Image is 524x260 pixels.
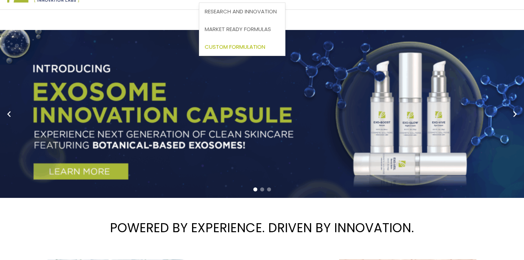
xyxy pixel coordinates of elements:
button: Previous slide [4,109,14,120]
button: Next slide [510,109,520,120]
span: Go to slide 3 [267,187,271,191]
span: Market Ready Formulas [205,25,271,33]
a: Research and Innovation [199,3,285,21]
span: Go to slide 1 [253,187,257,191]
span: Research and Innovation [205,8,277,15]
span: Go to slide 2 [260,187,264,191]
a: Custom Formulation [199,38,285,56]
a: Market Ready Formulas [199,21,285,38]
span: Custom Formulation [205,43,265,51]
